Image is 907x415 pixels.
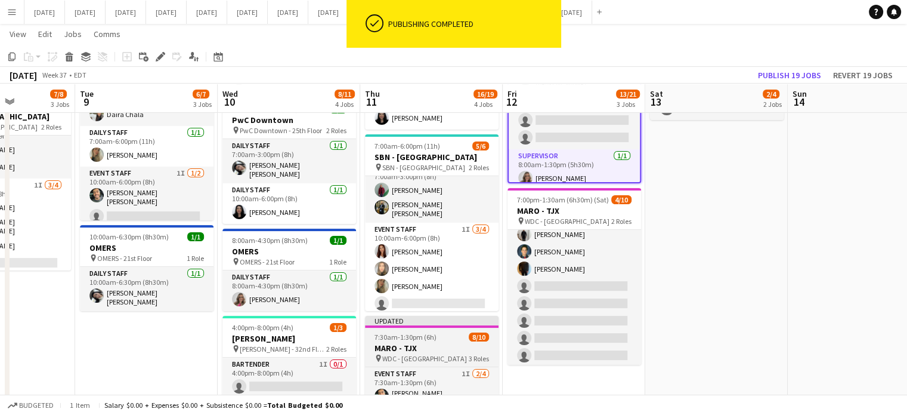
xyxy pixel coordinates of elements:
[222,97,356,224] app-job-card: 7:00am-6:00pm (11h)2/2PwC Downtown PwC Downtown - 25th Floor2 RolesDaily Staff1/17:00am-3:00pm (8...
[374,333,437,342] span: 7:30am-1:30pm (6h)
[268,1,308,24] button: [DATE]
[94,29,120,39] span: Comms
[66,401,94,410] span: 1 item
[222,229,356,311] app-job-card: 8:00am-4:30pm (8h30m)1/1OMERS OMERS - 21st Floor1 RoleDaily Staff1/18:00am-4:30pm (8h30m)[PERSON_...
[473,90,497,99] span: 16/19
[648,95,663,109] span: 13
[335,100,354,109] div: 4 Jobs
[187,1,227,24] button: [DATE]
[365,134,499,311] div: 7:00am-6:00pm (11h)5/6SBN - [GEOGRAPHIC_DATA] SBN - [GEOGRAPHIC_DATA]2 RolesDaily Staff2/27:00am-...
[616,90,640,99] span: 13/21
[80,126,213,167] app-card-role: Daily Staff1/17:00am-6:00pm (11h)[PERSON_NAME]
[828,67,897,83] button: Revert 19 jobs
[525,217,609,226] span: WDC - [GEOGRAPHIC_DATA]
[222,88,238,99] span: Wed
[326,345,346,353] span: 2 Roles
[97,254,152,263] span: OMERS - 21st Floor
[763,90,779,99] span: 2/4
[506,95,517,109] span: 12
[240,257,295,266] span: OMERS - 21st Floor
[222,333,356,344] h3: [PERSON_NAME]
[330,236,346,245] span: 1/1
[330,323,346,332] span: 1/3
[329,257,346,266] span: 1 Role
[222,183,356,224] app-card-role: Daily Staff1/110:00am-6:00pm (8h)[PERSON_NAME]
[80,44,213,220] app-job-card: 7:00am-6:00pm (11h)3/4SBN - [GEOGRAPHIC_DATA] SBN - [GEOGRAPHIC_DATA]3 RolesDaily Staff1/17:00am-...
[24,1,65,24] button: [DATE]
[106,1,146,24] button: [DATE]
[19,401,54,410] span: Budgeted
[509,149,640,190] app-card-role: Supervisor1/18:00am-1:30pm (5h30m)[PERSON_NAME]
[365,161,499,223] app-card-role: Daily Staff2/27:00am-3:00pm (8h)[PERSON_NAME][PERSON_NAME] [PERSON_NAME]
[552,1,592,24] button: [DATE]
[89,26,125,42] a: Comms
[469,354,489,363] span: 3 Roles
[382,354,467,363] span: WDC - [GEOGRAPHIC_DATA]
[193,90,209,99] span: 6/7
[611,217,632,226] span: 2 Roles
[507,205,641,385] app-card-role: Event Staff4I3/97:00pm-1:30am (6h30m)[PERSON_NAME][PERSON_NAME][PERSON_NAME]
[308,1,349,24] button: [DATE]
[232,323,293,332] span: 4:00pm-8:00pm (4h)
[335,90,355,99] span: 8/11
[65,1,106,24] button: [DATE]
[374,142,440,150] span: 7:00am-6:00pm (11h)
[365,316,499,325] div: Updated
[89,232,169,241] span: 10:00am-6:30pm (8h30m)
[507,205,641,216] h3: MARO - TJX
[187,254,204,263] span: 1 Role
[469,163,489,172] span: 2 Roles
[240,126,322,135] span: PwC Downtown - 25th Floor
[38,29,52,39] span: Edit
[365,152,499,162] h3: SBN - [GEOGRAPHIC_DATA]
[80,267,213,311] app-card-role: Daily Staff1/110:00am-6:30pm (8h30m)[PERSON_NAME] [PERSON_NAME]
[472,142,489,150] span: 5/6
[507,188,641,365] app-job-card: 7:00pm-1:30am (6h30m) (Sat)4/10MARO - TJX WDC - [GEOGRAPHIC_DATA]2 RolesEvent Staff4I3/97:00pm-1:...
[64,29,82,39] span: Jobs
[222,115,356,125] h3: PwC Downtown
[104,401,342,410] div: Salary $0.00 + Expenses $0.00 + Subsistence $0.00 =
[232,236,308,245] span: 8:00am-4:30pm (8h30m)
[365,88,380,99] span: Thu
[41,122,61,131] span: 2 Roles
[33,26,57,42] a: Edit
[50,90,67,99] span: 7/8
[240,345,326,353] span: [PERSON_NAME] - 32nd Floor
[753,67,826,83] button: Publish 19 jobs
[6,399,55,412] button: Budgeted
[80,167,213,228] app-card-role: Event Staff1I1/210:00am-6:00pm (8h)[PERSON_NAME] [PERSON_NAME]
[39,70,69,79] span: Week 37
[365,223,499,315] app-card-role: Event Staff1I3/410:00am-6:00pm (8h)[PERSON_NAME][PERSON_NAME][PERSON_NAME]
[146,1,187,24] button: [DATE]
[507,88,517,99] span: Fri
[80,225,213,311] app-job-card: 10:00am-6:30pm (8h30m)1/1OMERS OMERS - 21st Floor1 RoleDaily Staff1/110:00am-6:30pm (8h30m)[PERSO...
[221,95,238,109] span: 10
[267,401,342,410] span: Total Budgeted $0.00
[187,232,204,241] span: 1/1
[80,242,213,253] h3: OMERS
[193,100,212,109] div: 3 Jobs
[5,26,31,42] a: View
[222,358,356,398] app-card-role: Bartender1I0/14:00pm-8:00pm (4h)
[469,333,489,342] span: 8/10
[227,1,268,24] button: [DATE]
[326,126,346,135] span: 2 Roles
[388,19,556,29] div: Publishing completed
[617,100,639,109] div: 3 Jobs
[791,95,807,109] span: 14
[611,195,632,204] span: 4/10
[382,163,465,172] span: SBN - [GEOGRAPHIC_DATA]
[763,100,782,109] div: 2 Jobs
[517,195,609,204] span: 7:00pm-1:30am (6h30m) (Sat)
[793,88,807,99] span: Sun
[78,95,94,109] span: 9
[10,69,37,81] div: [DATE]
[74,70,86,79] div: EDT
[474,100,497,109] div: 4 Jobs
[51,100,69,109] div: 3 Jobs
